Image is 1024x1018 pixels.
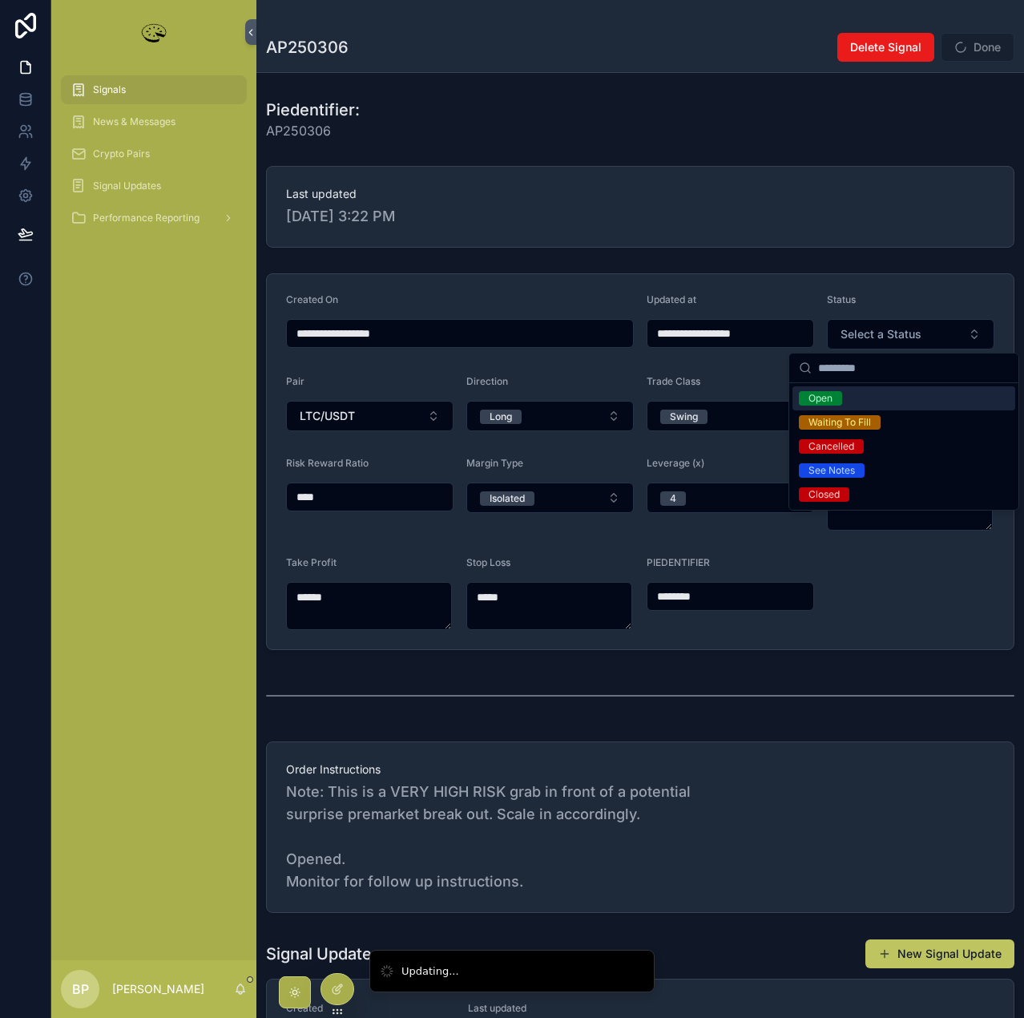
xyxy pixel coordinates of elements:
h1: Piedentifier: [266,99,360,121]
button: New Signal Update [865,939,1014,968]
button: Select Button [286,401,454,431]
span: [DATE] 3:22 PM [286,205,994,228]
div: Updating... [401,963,459,980]
a: Performance Reporting [61,204,247,232]
div: Isolated [490,491,525,506]
span: PIEDENTIFIER [647,556,710,568]
span: Leverage (x) [647,457,704,469]
h1: Signal Updates [266,943,381,965]
span: Margin Type [466,457,523,469]
div: Closed [808,487,840,502]
div: Waiting To Fill [808,415,871,430]
button: Select Button [466,483,634,513]
span: Last updated [468,1002,631,1015]
span: LTC/USDT [300,408,355,424]
button: Select Button [466,401,634,431]
button: Select Button [647,483,814,513]
button: Select Button [827,319,994,349]
a: Signals [61,75,247,104]
div: Open [808,391,833,406]
a: News & Messages [61,107,247,136]
span: Created [286,1002,449,1015]
span: Updated at [647,293,696,305]
a: Signal Updates [61,172,247,200]
button: Delete Signal [837,33,934,62]
span: Select a Status [841,326,921,342]
span: BP [72,980,89,999]
span: Pair [286,375,304,387]
span: Stop Loss [466,556,510,568]
h1: AP250306 [266,36,349,59]
span: Created On [286,293,338,305]
span: Take Profit [286,556,337,568]
span: AP250306 [266,121,360,140]
div: Swing [670,410,698,424]
img: App logo [138,19,170,45]
span: News & Messages [93,115,175,128]
span: Delete Signal [850,39,921,55]
div: See Notes [808,463,855,478]
span: Trade Class [647,375,700,387]
p: [PERSON_NAME] [112,981,204,997]
div: 4 [670,491,676,506]
div: Suggestions [789,383,1018,510]
div: Cancelled [808,439,854,454]
span: Direction [466,375,508,387]
span: Signals [93,83,126,96]
a: Crypto Pairs [61,139,247,168]
span: Last updated [286,186,994,202]
span: Status [827,293,856,305]
span: Performance Reporting [93,212,200,224]
span: Risk Reward Ratio [286,457,369,469]
span: Signal Updates [93,180,161,192]
span: Order Instructions [286,761,994,778]
span: Note: This is a VERY HIGH RISK grab in front of a potential surprise premarket break out. Scale i... [286,781,994,893]
div: Long [490,410,512,424]
div: scrollable content [51,64,256,253]
button: Select Button [647,401,814,431]
span: Crypto Pairs [93,147,150,160]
